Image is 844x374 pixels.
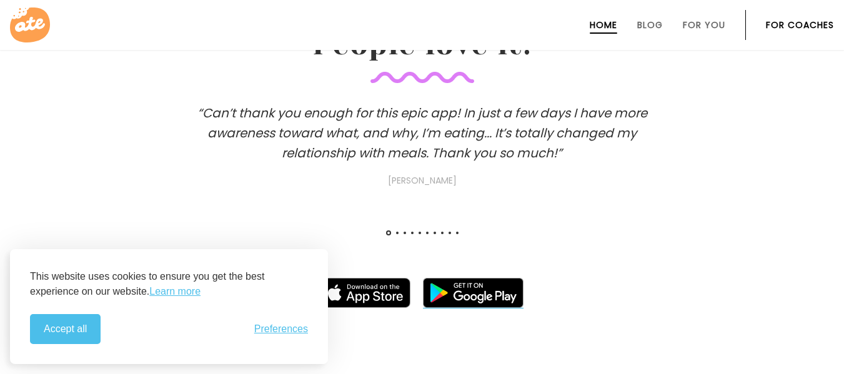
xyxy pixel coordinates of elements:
[30,314,101,344] button: Accept all cookies
[254,323,308,335] button: Toggle preferences
[172,103,672,188] h3: “Can’t thank you enough for this epic app! In just a few days I have more awareness toward what, ...
[30,269,308,299] p: This website uses cookies to ensure you get the best experience on our website.
[320,278,410,308] img: badge-download-apple.svg
[637,20,663,30] a: Blog
[423,278,524,308] img: badge-download-google.png
[683,20,725,30] a: For You
[590,20,617,30] a: Home
[172,173,672,188] span: [PERSON_NAME]
[254,323,308,335] span: Preferences
[149,284,201,299] a: Learn more
[766,20,834,30] a: For Coaches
